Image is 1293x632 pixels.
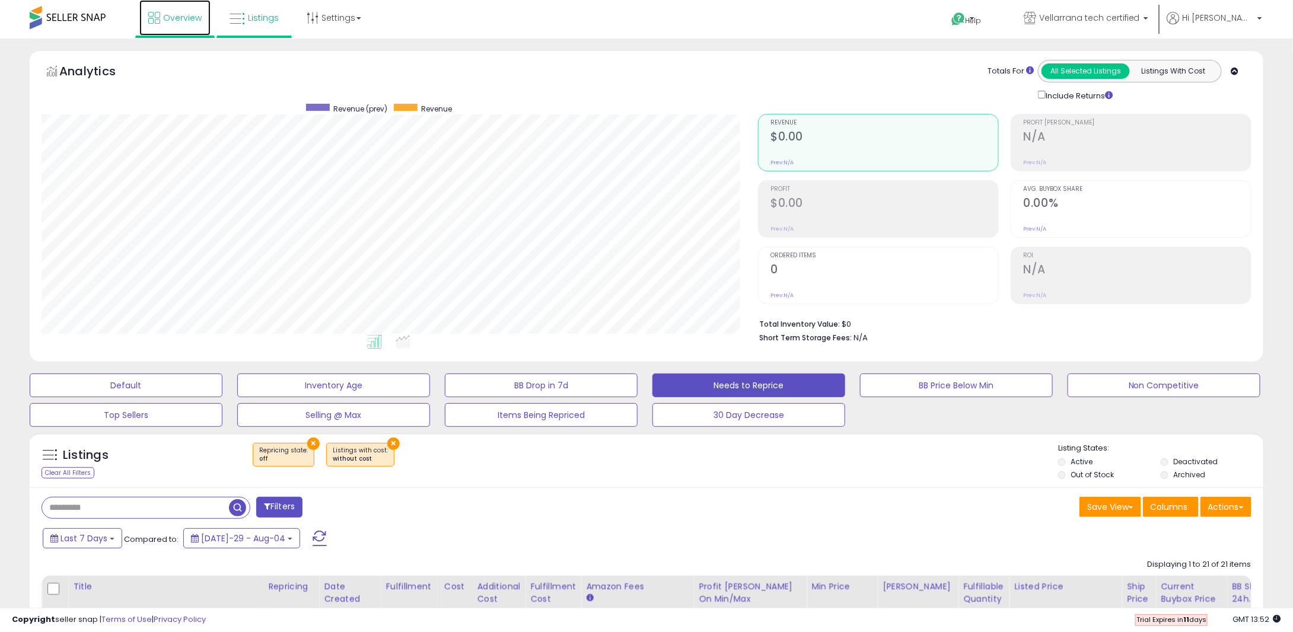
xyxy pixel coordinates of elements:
[1071,470,1114,480] label: Out of Stock
[1183,615,1189,624] b: 11
[386,580,434,593] div: Fulfillment
[652,403,845,427] button: 30 Day Decrease
[1024,263,1251,279] h2: N/A
[1058,443,1263,454] p: Listing States:
[883,580,953,593] div: [PERSON_NAME]
[652,374,845,397] button: Needs to Reprice
[586,593,593,604] small: Amazon Fees.
[1148,559,1251,570] div: Displaying 1 to 21 of 21 items
[942,3,1005,39] a: Help
[988,66,1034,77] div: Totals For
[445,403,638,427] button: Items Being Repriced
[1024,225,1047,232] small: Prev: N/A
[422,104,453,114] span: Revenue
[1200,497,1251,517] button: Actions
[771,159,794,166] small: Prev: N/A
[1183,12,1254,24] span: Hi [PERSON_NAME]
[771,253,998,259] span: Ordered Items
[530,580,576,605] div: Fulfillment Cost
[42,467,94,478] div: Clear All Filters
[699,580,801,605] div: Profit [PERSON_NAME] on Min/Max
[1167,12,1262,39] a: Hi [PERSON_NAME]
[237,403,430,427] button: Selling @ Max
[1024,186,1251,193] span: Avg. Buybox Share
[951,12,966,27] i: Get Help
[1079,497,1141,517] button: Save View
[30,374,222,397] button: Default
[1024,130,1251,146] h2: N/A
[1024,196,1251,212] h2: 0.00%
[1039,12,1140,24] span: Vellarrana tech certified
[963,580,1004,605] div: Fulfillable Quantity
[154,614,206,625] a: Privacy Policy
[771,263,998,279] h2: 0
[1068,374,1260,397] button: Non Competitive
[966,15,982,25] span: Help
[1173,457,1218,467] label: Deactivated
[59,63,139,82] h5: Analytics
[333,455,388,463] div: without cost
[248,12,279,24] span: Listings
[771,292,794,299] small: Prev: N/A
[860,374,1053,397] button: BB Price Below Min
[1014,580,1117,593] div: Listed Price
[307,438,320,450] button: ×
[259,455,308,463] div: off
[1127,580,1151,605] div: Ship Price
[63,447,109,464] h5: Listings
[1024,159,1047,166] small: Prev: N/A
[1233,580,1276,605] div: BB Share 24h.
[586,580,689,593] div: Amazon Fees
[1071,457,1093,467] label: Active
[1233,614,1281,625] span: 2025-08-12 13:52 GMT
[444,580,467,593] div: Cost
[1161,580,1222,605] div: Current Buybox Price
[811,580,872,593] div: Min Price
[183,528,300,548] button: [DATE]-29 - Aug-04
[124,534,179,545] span: Compared to:
[60,532,107,544] span: Last 7 Days
[1024,120,1251,126] span: Profit [PERSON_NAME]
[760,319,840,329] b: Total Inventory Value:
[1042,63,1130,79] button: All Selected Listings
[771,120,998,126] span: Revenue
[163,12,202,24] span: Overview
[101,614,152,625] a: Terms of Use
[771,196,998,212] h2: $0.00
[771,225,794,232] small: Prev: N/A
[256,497,302,518] button: Filters
[1129,63,1218,79] button: Listings With Cost
[1024,253,1251,259] span: ROI
[73,580,258,593] div: Title
[1029,88,1127,102] div: Include Returns
[1173,470,1205,480] label: Archived
[268,580,314,593] div: Repricing
[694,576,807,623] th: The percentage added to the cost of goods (COGS) that forms the calculator for Min & Max prices.
[324,580,375,605] div: Date Created
[771,130,998,146] h2: $0.00
[760,316,1243,330] li: $0
[201,532,285,544] span: [DATE]-29 - Aug-04
[30,403,222,427] button: Top Sellers
[237,374,430,397] button: Inventory Age
[387,438,400,450] button: ×
[445,374,638,397] button: BB Drop in 7d
[334,104,388,114] span: Revenue (prev)
[1024,292,1047,299] small: Prev: N/A
[43,528,122,548] button: Last 7 Days
[259,446,308,464] span: Repricing state :
[12,614,206,625] div: seller snap | |
[333,446,388,464] span: Listings with cost :
[1136,615,1206,624] span: Trial Expires in days
[854,332,868,343] span: N/A
[771,186,998,193] span: Profit
[12,614,55,625] strong: Copyright
[760,333,852,343] b: Short Term Storage Fees:
[1151,501,1188,513] span: Columns
[477,580,521,605] div: Additional Cost
[1143,497,1199,517] button: Columns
